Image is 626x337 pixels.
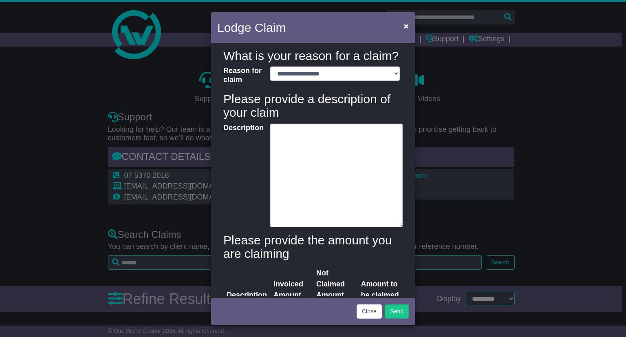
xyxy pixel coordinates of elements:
h4: What is your reason for a claim? [223,49,403,62]
h4: Please provide the amount you are claiming [223,233,403,260]
label: Reason for claim [219,67,266,84]
h4: Please provide a description of your claim [223,92,403,119]
label: Description [219,124,266,225]
button: Close [357,304,382,319]
h4: Lodge Claim [217,18,286,37]
th: Not Claimed Amount [313,264,358,304]
th: Invoiced Amount [270,264,313,304]
th: Description [223,264,270,304]
span: × [404,21,409,31]
button: Close [400,18,413,34]
th: Amount to be claimed [358,264,403,304]
button: Send [385,304,409,319]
